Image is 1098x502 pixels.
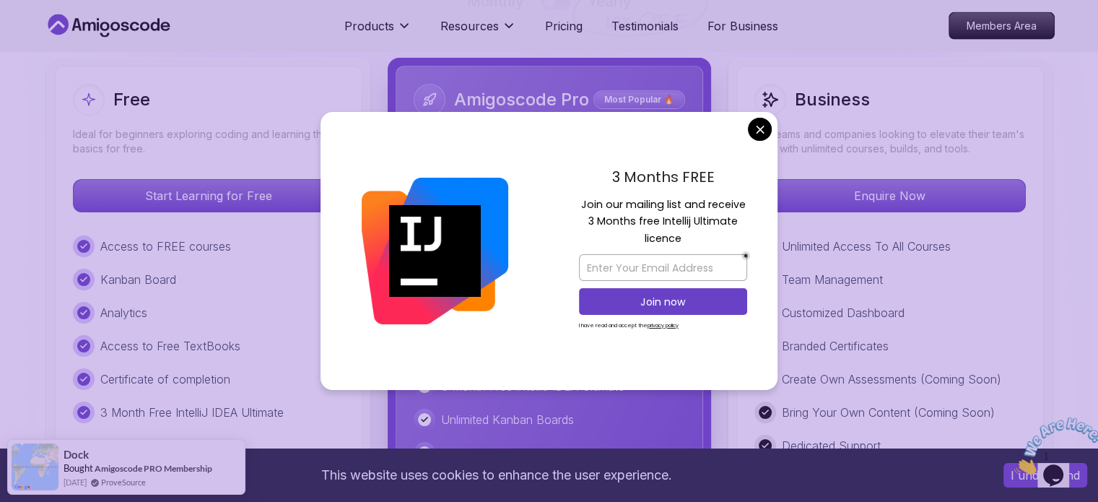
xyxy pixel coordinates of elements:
[440,17,499,35] p: Resources
[74,180,344,212] p: Start Learning for Free
[782,371,1001,388] p: Create Own Assessments (Coming Soon)
[344,17,411,46] button: Products
[1008,412,1098,480] iframe: chat widget
[6,6,12,18] span: 1
[754,127,1026,156] p: For teams and companies looking to elevate their team's skills with unlimited courses, builds, an...
[1003,463,1087,488] button: Accept cookies
[6,6,95,63] img: Chat attention grabber
[100,271,176,288] p: Kanban Board
[611,17,679,35] a: Testimonials
[707,17,778,35] a: For Business
[100,404,284,421] p: 3 Month Free IntelliJ IDEA Ultimate
[782,437,881,454] p: Dedicated Support
[12,443,58,490] img: provesource social proof notification image
[454,88,589,111] h2: Amigoscode Pro
[101,476,146,488] a: ProveSource
[782,271,883,288] p: Team Management
[73,127,344,156] p: Ideal for beginners exploring coding and learning the basics for free.
[64,476,87,488] span: [DATE]
[949,13,1054,39] p: Members Area
[100,371,230,388] p: Certificate of completion
[754,179,1026,212] button: Enquire Now
[755,180,1025,212] p: Enquire Now
[441,444,572,462] p: Certificate of Completion
[545,17,583,35] a: Pricing
[949,12,1055,40] a: Members Area
[596,92,683,107] p: Most Popular 🔥
[344,17,394,35] p: Products
[782,304,905,321] p: Customized Dashboard
[754,189,1026,203] a: Enquire Now
[782,404,995,421] p: Bring Your Own Content (Coming Soon)
[73,179,344,212] button: Start Learning for Free
[440,17,516,46] button: Resources
[64,449,89,461] span: Dock
[100,238,231,255] p: Access to FREE courses
[100,337,240,355] p: Access to Free TextBooks
[795,88,870,111] h2: Business
[441,411,574,428] p: Unlimited Kanban Boards
[64,462,93,474] span: Bought
[782,238,951,255] p: Unlimited Access To All Courses
[95,463,212,474] a: Amigoscode PRO Membership
[113,88,150,111] h2: Free
[11,459,982,491] div: This website uses cookies to enhance the user experience.
[73,189,344,203] a: Start Learning for Free
[100,304,147,321] p: Analytics
[782,337,889,355] p: Branded Certificates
